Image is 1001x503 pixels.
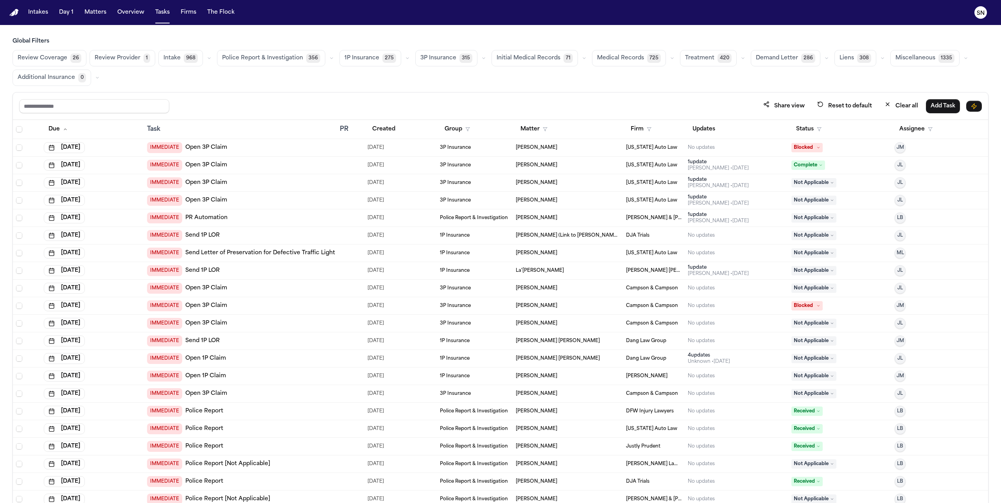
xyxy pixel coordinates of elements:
button: Matters [81,5,109,20]
button: Police Report & Investigation356 [217,50,325,66]
button: Review Provider1 [90,50,155,66]
button: Miscellaneous1335 [890,50,960,66]
button: Intake968 [158,50,203,66]
button: Tasks [152,5,173,20]
span: 71 [563,54,573,63]
span: 725 [647,54,661,63]
span: 275 [382,54,396,63]
span: Liens [840,54,854,62]
button: 3P Insurance315 [415,50,477,66]
img: Finch Logo [9,9,19,16]
span: 0 [78,73,86,82]
button: Share view [759,99,809,113]
span: Demand Letter [756,54,798,62]
span: 3P Insurance [420,54,456,62]
span: 308 [857,54,871,63]
button: Medical Records725 [592,50,666,66]
button: Liens308 [834,50,876,66]
span: Review Coverage [18,54,67,62]
button: Immediate Task [966,101,982,112]
button: Overview [114,5,147,20]
h3: Global Filters [13,37,988,45]
span: 1 [144,54,150,63]
span: Intake [163,54,181,62]
button: Treatment420 [680,50,737,66]
span: Police Report & Investigation [222,54,303,62]
button: Clear all [880,99,923,113]
span: 968 [184,54,198,63]
span: Additional Insurance [18,74,75,82]
span: 1335 [938,54,954,63]
button: Review Coverage26 [13,50,86,66]
button: The Flock [204,5,238,20]
button: Intakes [25,5,51,20]
button: Initial Medical Records71 [492,50,578,66]
button: Additional Insurance0 [13,70,91,86]
span: 420 [718,54,732,63]
span: 286 [801,54,815,63]
button: Demand Letter286 [751,50,820,66]
span: 356 [306,54,320,63]
button: 1P Insurance275 [339,50,401,66]
button: Reset to default [813,99,877,113]
span: Miscellaneous [895,54,935,62]
span: 1P Insurance [344,54,379,62]
span: Medical Records [597,54,644,62]
span: Initial Medical Records [497,54,560,62]
a: Home [9,9,19,16]
span: Review Provider [95,54,140,62]
button: Firms [178,5,199,20]
button: Add Task [926,99,960,113]
span: 315 [459,54,472,63]
button: Day 1 [56,5,77,20]
span: 26 [70,54,81,63]
span: Treatment [685,54,714,62]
